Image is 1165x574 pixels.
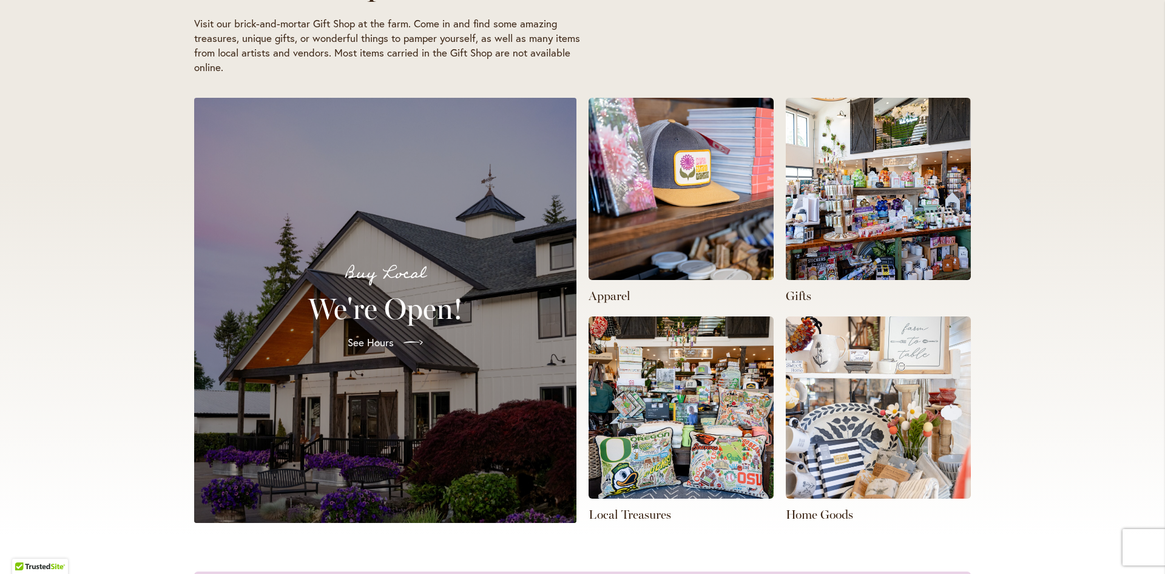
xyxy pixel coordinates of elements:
p: Home Goods [786,506,971,523]
p: Apparel [589,287,774,304]
img: springgiftshop-74-scaled-1.jpg [589,98,774,280]
img: springgiftshop-62.jpg [786,316,971,499]
img: springgiftshop-28-1.jpg [589,316,774,499]
h2: We're Open! [209,292,562,326]
span: See Hours [348,335,394,350]
p: Gifts [786,287,971,304]
a: See Hours [338,326,433,360]
p: Buy Local [209,261,562,287]
img: springgiftshop-128.jpg [786,98,971,280]
p: Local Treasures [589,506,774,523]
p: Visit our brick-and-mortar Gift Shop at the farm. Come in and find some amazing treasures, unique... [194,16,589,75]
